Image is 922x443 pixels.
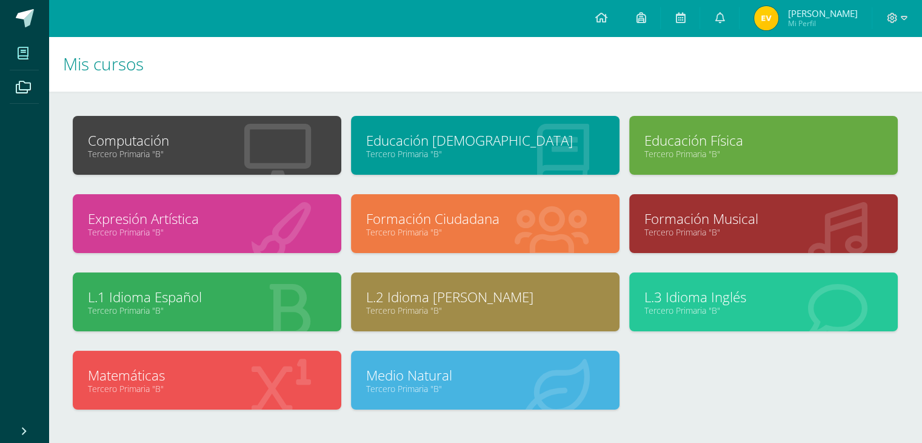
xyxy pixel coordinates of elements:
a: L.3 Idioma Inglés [644,288,883,306]
a: Tercero Primaria "B" [88,383,326,394]
a: Matemáticas [88,366,326,385]
a: Tercero Primaria "B" [644,226,883,238]
a: Formación Musical [644,209,883,228]
a: L.1 Idioma Español [88,288,326,306]
a: Tercero Primaria "B" [644,148,883,160]
a: L.2 Idioma [PERSON_NAME] [366,288,604,306]
a: Computación [88,131,326,150]
a: Tercero Primaria "B" [366,226,604,238]
a: Tercero Primaria "B" [88,148,326,160]
a: Educación Física [644,131,883,150]
a: Medio Natural [366,366,604,385]
a: Tercero Primaria "B" [88,305,326,316]
a: Educación [DEMOGRAPHIC_DATA] [366,131,604,150]
a: Expresión Artística [88,209,326,228]
a: Tercero Primaria "B" [366,148,604,160]
a: Tercero Primaria "B" [366,383,604,394]
span: Mi Perfil [787,18,857,29]
span: Mis cursos [63,52,144,75]
a: Formación Ciudadana [366,209,604,228]
span: [PERSON_NAME] [787,7,857,19]
a: Tercero Primaria "B" [644,305,883,316]
a: Tercero Primaria "B" [88,226,326,238]
a: Tercero Primaria "B" [366,305,604,316]
img: 65e1c9fac06c2d7639c5ed34a9508b20.png [754,6,778,30]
